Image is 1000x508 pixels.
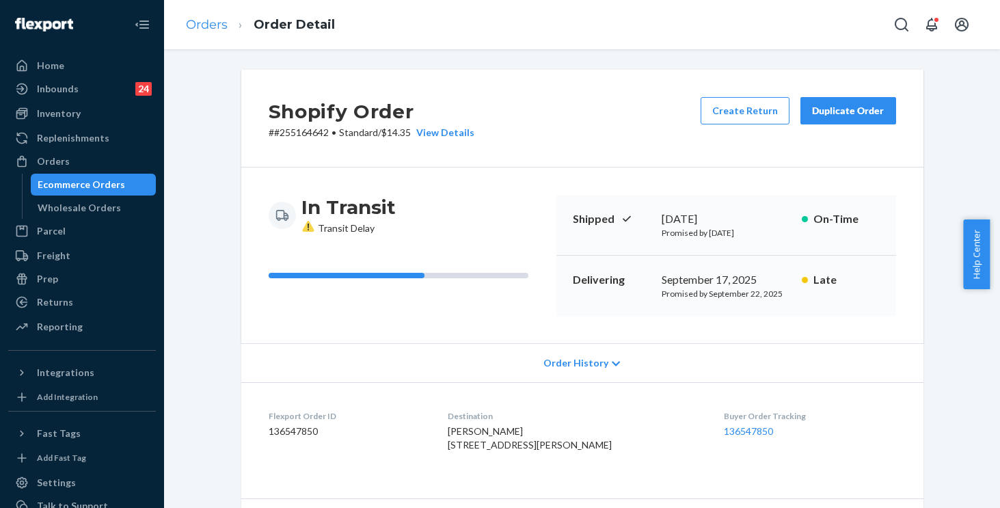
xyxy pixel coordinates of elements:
[411,126,474,139] button: View Details
[448,410,702,422] dt: Destination
[800,97,896,124] button: Duplicate Order
[37,391,98,403] div: Add Integration
[37,249,70,263] div: Freight
[8,268,156,290] a: Prep
[8,78,156,100] a: Inbounds24
[8,103,156,124] a: Inventory
[129,11,156,38] button: Close Navigation
[8,127,156,149] a: Replenishments
[37,59,64,72] div: Home
[254,17,335,32] a: Order Detail
[662,272,791,288] div: September 17, 2025
[29,10,78,22] span: Support
[37,272,58,286] div: Prep
[37,427,81,440] div: Fast Tags
[332,126,336,138] span: •
[37,366,94,379] div: Integrations
[37,82,79,96] div: Inbounds
[37,452,86,464] div: Add Fast Tag
[175,5,346,45] ol: breadcrumbs
[573,211,651,227] p: Shipped
[37,107,81,120] div: Inventory
[888,11,915,38] button: Open Search Box
[662,288,791,299] p: Promised by September 22, 2025
[448,425,612,451] span: [PERSON_NAME] [STREET_ADDRESS][PERSON_NAME]
[573,272,651,288] p: Delivering
[8,220,156,242] a: Parcel
[8,316,156,338] a: Reporting
[8,291,156,313] a: Returns
[812,104,884,118] div: Duplicate Order
[15,18,73,31] img: Flexport logo
[948,11,975,38] button: Open account menu
[8,472,156,494] a: Settings
[701,97,789,124] button: Create Return
[31,174,157,196] a: Ecommerce Orders
[37,131,109,145] div: Replenishments
[38,178,125,191] div: Ecommerce Orders
[38,201,121,215] div: Wholesale Orders
[31,197,157,219] a: Wholesale Orders
[8,423,156,444] button: Fast Tags
[662,211,791,227] div: [DATE]
[724,410,896,422] dt: Buyer Order Tracking
[918,11,945,38] button: Open notifications
[269,425,427,438] dd: 136547850
[37,224,66,238] div: Parcel
[269,97,474,126] h2: Shopify Order
[37,476,76,490] div: Settings
[37,155,70,168] div: Orders
[813,211,880,227] p: On-Time
[339,126,378,138] span: Standard
[8,245,156,267] a: Freight
[8,55,156,77] a: Home
[8,389,156,405] a: Add Integration
[8,150,156,172] a: Orders
[301,195,396,219] h3: In Transit
[813,272,880,288] p: Late
[963,219,990,289] button: Help Center
[301,222,375,234] span: Transit Delay
[269,410,427,422] dt: Flexport Order ID
[135,82,152,96] div: 24
[186,17,228,32] a: Orders
[37,295,73,309] div: Returns
[8,450,156,466] a: Add Fast Tag
[724,425,773,437] a: 136547850
[8,362,156,384] button: Integrations
[543,356,608,370] span: Order History
[662,227,791,239] p: Promised by [DATE]
[269,126,474,139] p: # #255164642 / $14.35
[37,320,83,334] div: Reporting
